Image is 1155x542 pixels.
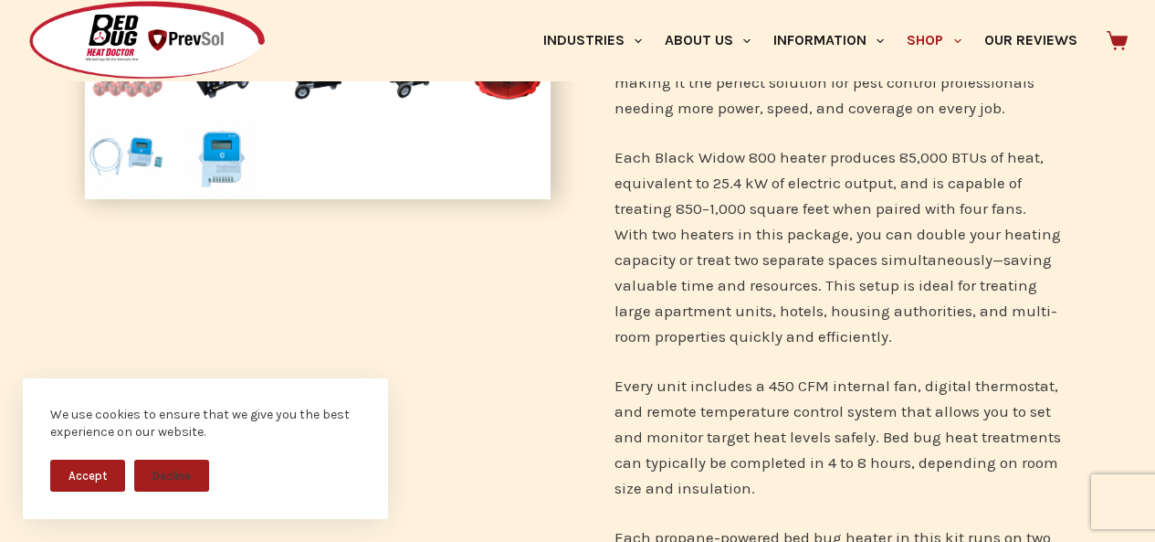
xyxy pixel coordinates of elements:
[614,144,1061,349] p: Each Black Widow 800 heater produces 85,000 BTUs of heat, equivalent to 25.4 kW of electric outpu...
[50,406,361,441] div: We use cookies to ensure that we give you the best experience on our website.
[134,460,209,492] button: Decline
[181,117,263,199] img: TR42A Bluetooth Thermo Recorder for bed bug heat treatment temperature monitoring
[15,7,69,62] button: Open LiveChat chat widget
[614,373,1061,501] p: Every unit includes a 450 CFM internal fan, digital thermostat, and remote temperature control sy...
[50,460,125,492] button: Accept
[85,117,167,199] img: Package includes 4 TR42A Data Loggers, 4 Lithium Batteries, 4 TR-5106 Temperature Sensors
